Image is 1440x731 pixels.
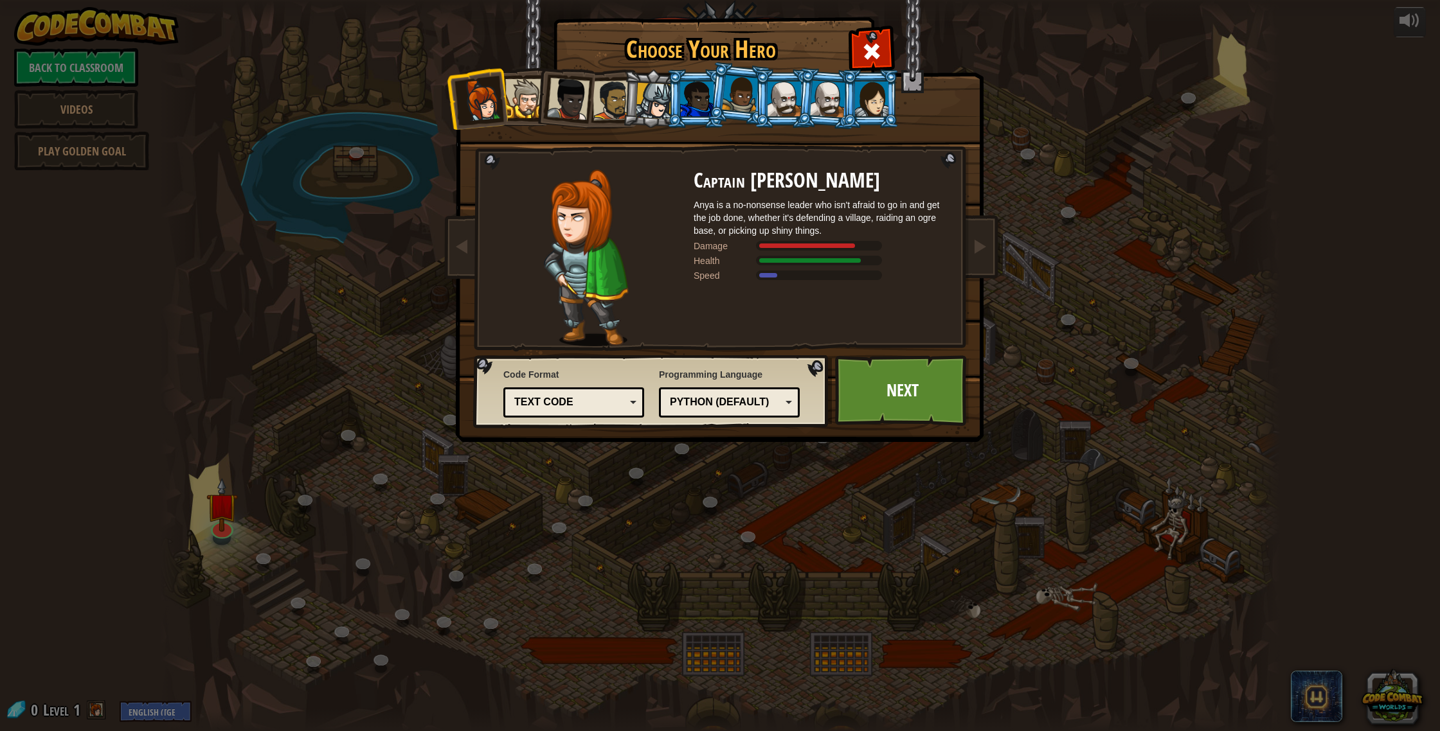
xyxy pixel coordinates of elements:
div: Gains 140% of listed Warrior armor health. [694,254,951,267]
h1: Choose Your Hero [556,36,845,63]
span: Code Format [503,368,644,381]
div: Moves at 6 meters per second. [694,269,951,282]
li: Arryn Stonewall [707,62,771,126]
li: Hattori Hanzō [622,68,683,130]
li: Alejandro the Duelist [579,69,638,128]
img: language-selector-background.png [473,355,832,428]
div: Text code [514,395,625,410]
li: Lady Ida Justheart [533,65,596,128]
h2: Captain [PERSON_NAME] [694,170,951,192]
li: Gordon the Stalwart [667,69,724,128]
div: Python (Default) [670,395,781,410]
li: Illia Shieldsmith [842,69,899,128]
div: Deals 120% of listed Warrior weapon damage. [694,240,951,252]
a: Next [835,355,969,426]
li: Okar Stompfoot [754,69,812,128]
span: Programming Language [659,368,800,381]
div: Speed [694,269,758,282]
li: Sir Tharin Thunderfist [492,67,550,126]
div: Damage [694,240,758,252]
img: captain-pose.png [544,170,628,346]
div: Anya is a no-nonsense leader who isn't afraid to go in and get the job done, whether it's defendi... [694,198,951,237]
li: Okar Stompfoot [796,67,858,130]
div: Health [694,254,758,267]
li: Captain Anya Weston [446,67,509,130]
